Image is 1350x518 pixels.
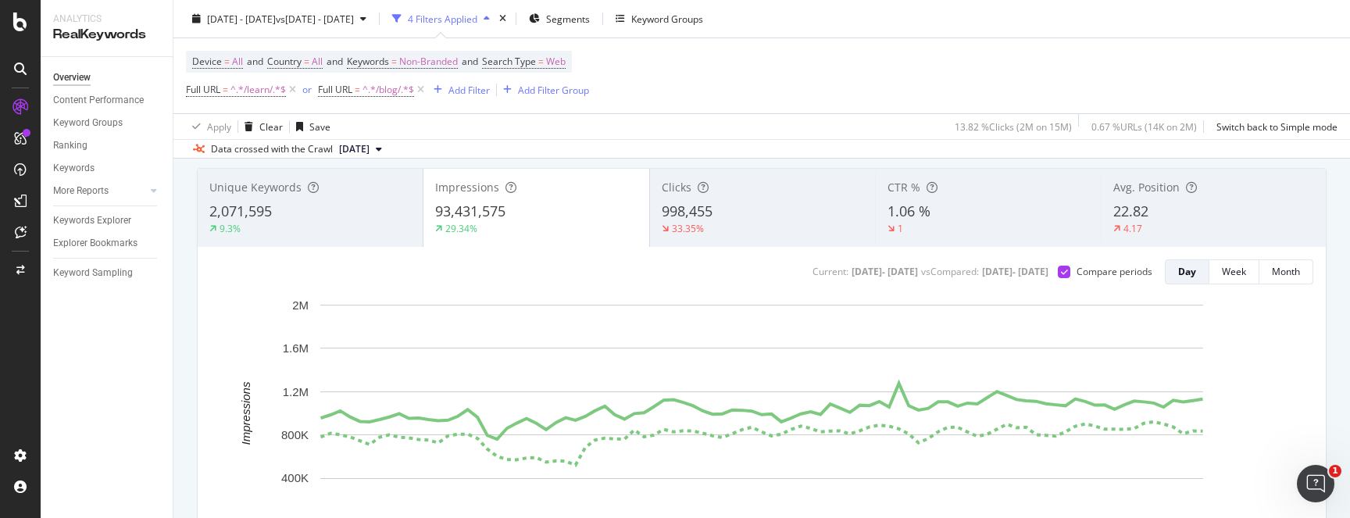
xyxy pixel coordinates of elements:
span: Web [546,51,566,73]
button: [DATE] - [DATE]vs[DATE] - [DATE] [186,6,373,31]
span: Non-Branded [399,51,458,73]
a: Keyword Groups [53,115,162,131]
div: 4 Filters Applied [408,12,477,25]
button: Add Filter [427,80,490,99]
span: = [224,55,230,68]
span: Clicks [662,180,691,195]
span: CTR % [887,180,920,195]
span: 93,431,575 [435,202,505,220]
span: 998,455 [662,202,712,220]
span: All [232,51,243,73]
div: 33.35% [672,222,704,235]
div: Month [1272,265,1300,278]
span: Impressions [435,180,499,195]
div: Explorer Bookmarks [53,235,137,252]
div: 1 [898,222,903,235]
div: 9.3% [220,222,241,235]
div: Add Filter Group [518,83,589,96]
div: 29.34% [445,222,477,235]
span: and [327,55,343,68]
div: Compare periods [1077,265,1152,278]
span: = [355,83,360,96]
div: Keyword Groups [53,115,123,131]
div: or [302,83,312,96]
span: Device [192,55,222,68]
span: All [312,51,323,73]
div: Overview [53,70,91,86]
span: = [538,55,544,68]
div: Keyword Groups [631,12,703,25]
span: Segments [546,12,590,25]
text: 800K [281,428,309,441]
button: Month [1259,259,1313,284]
div: Switch back to Simple mode [1216,120,1337,133]
a: Keyword Sampling [53,265,162,281]
div: Apply [207,120,231,133]
div: [DATE] - [DATE] [982,265,1048,278]
div: Keywords [53,160,95,177]
a: Keywords [53,160,162,177]
span: ^.*/blog/.*$ [362,79,414,101]
span: Avg. Position [1113,180,1180,195]
div: More Reports [53,183,109,199]
span: Country [267,55,302,68]
button: Add Filter Group [497,80,589,99]
text: 1.6M [283,341,309,355]
div: Keywords Explorer [53,213,131,229]
span: 1 [1329,465,1341,477]
span: vs [DATE] - [DATE] [276,12,354,25]
div: 4.17 [1123,222,1142,235]
text: Impressions [239,381,252,445]
span: Full URL [318,83,352,96]
div: Data crossed with the Crawl [211,142,333,156]
div: vs Compared : [921,265,979,278]
span: 2,071,595 [209,202,272,220]
button: Clear [238,114,283,139]
button: [DATE] [333,140,388,159]
a: Keywords Explorer [53,213,162,229]
span: = [223,83,228,96]
a: Explorer Bookmarks [53,235,162,252]
span: Full URL [186,83,220,96]
button: or [302,82,312,97]
text: 1.2M [283,385,309,398]
div: Day [1178,265,1196,278]
div: Ranking [53,138,87,154]
button: Day [1165,259,1209,284]
div: 13.82 % Clicks ( 2M on 15M ) [955,120,1072,133]
span: Unique Keywords [209,180,302,195]
div: times [496,11,509,27]
div: Add Filter [448,83,490,96]
span: 2025 May. 17th [339,142,370,156]
text: 400K [281,471,309,484]
div: Clear [259,120,283,133]
div: 0.67 % URLs ( 14K on 2M ) [1091,120,1197,133]
span: = [391,55,397,68]
span: 22.82 [1113,202,1148,220]
span: ^.*/learn/.*$ [230,79,286,101]
span: [DATE] - [DATE] [207,12,276,25]
a: Ranking [53,138,162,154]
span: Keywords [347,55,389,68]
div: Save [309,120,330,133]
iframe: Intercom live chat [1297,465,1334,502]
div: RealKeywords [53,26,160,44]
span: 1.06 % [887,202,930,220]
span: and [462,55,478,68]
button: 4 Filters Applied [386,6,496,31]
button: Save [290,114,330,139]
button: Segments [523,6,596,31]
button: Keyword Groups [609,6,709,31]
button: Week [1209,259,1259,284]
div: Content Performance [53,92,144,109]
a: More Reports [53,183,146,199]
text: 2M [292,298,309,312]
a: Content Performance [53,92,162,109]
div: Keyword Sampling [53,265,133,281]
div: Week [1222,265,1246,278]
button: Switch back to Simple mode [1210,114,1337,139]
span: Search Type [482,55,536,68]
span: and [247,55,263,68]
div: [DATE] - [DATE] [852,265,918,278]
a: Overview [53,70,162,86]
